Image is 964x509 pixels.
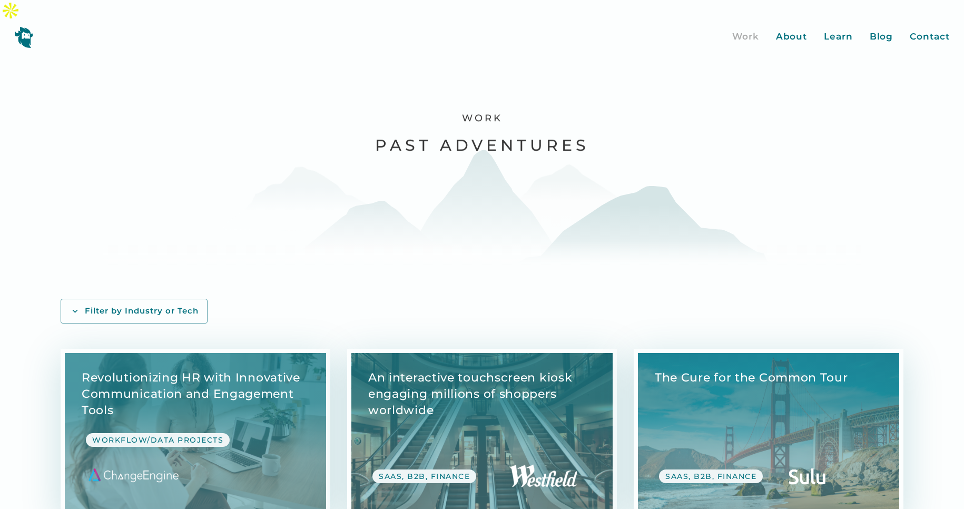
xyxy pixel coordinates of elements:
a: About [776,30,808,44]
h1: Work [462,112,503,124]
a: Blog [870,30,893,44]
img: yeti logo icon [14,26,33,48]
a: Learn [824,30,853,44]
h2: Past Adventures [375,135,589,156]
a: Contact [910,30,949,44]
a: Filter by Industry or Tech [61,299,208,324]
a: Work [732,30,759,44]
div: Filter by Industry or Tech [85,306,199,317]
